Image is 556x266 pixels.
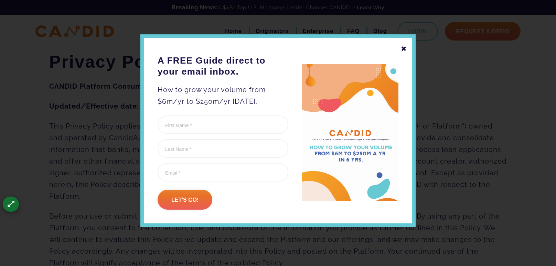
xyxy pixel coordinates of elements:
h3: A FREE Guide direct to your email inbox. [158,55,288,77]
p: How to grow your volume from $6m/yr to $250m/yr [DATE]. [158,84,288,107]
input: Email * [158,163,288,181]
div: ⟷ [3,197,18,211]
input: Let's go! [158,190,212,210]
input: Last Name * [158,139,288,158]
img: A FREE Guide direct to your email inbox. [302,64,398,201]
input: First Name * [158,115,288,134]
div: ✖ [401,43,407,55]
